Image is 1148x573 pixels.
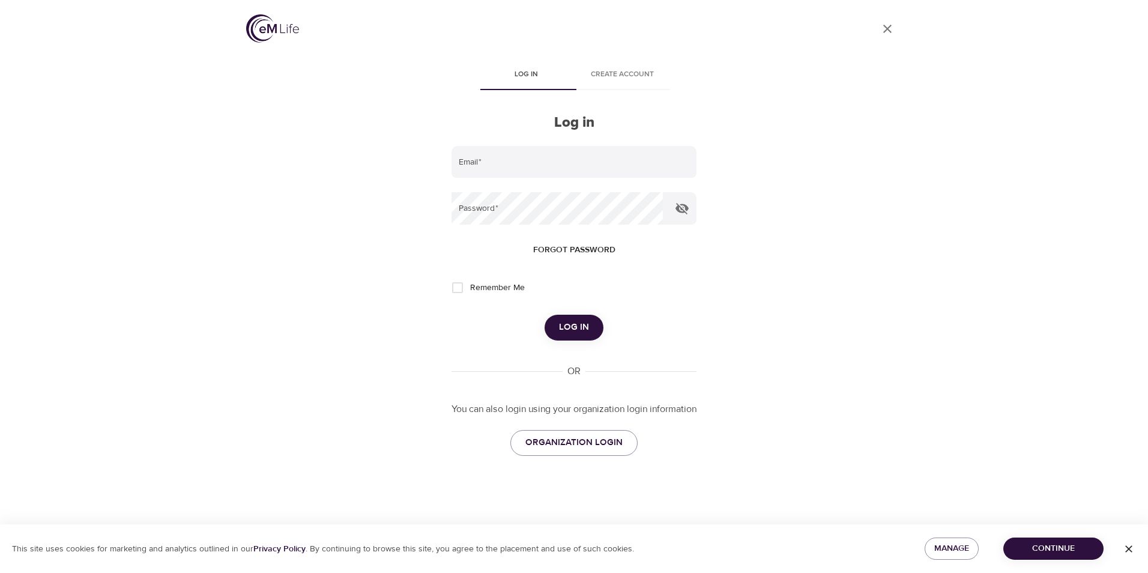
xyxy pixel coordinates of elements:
button: Log in [545,315,603,340]
a: Privacy Policy [253,544,306,554]
span: Log in [559,320,589,335]
div: OR [563,365,585,378]
h2: Log in [452,114,696,132]
button: Manage [925,538,979,560]
button: Forgot password [528,239,620,261]
span: Forgot password [533,243,615,258]
a: close [873,14,902,43]
img: logo [246,14,299,43]
span: Create account [581,68,663,81]
span: Log in [485,68,567,81]
div: disabled tabs example [452,61,696,90]
span: Manage [934,541,969,556]
span: ORGANIZATION LOGIN [525,435,623,450]
button: Continue [1003,538,1104,560]
a: ORGANIZATION LOGIN [510,430,638,455]
span: Continue [1013,541,1094,556]
p: You can also login using your organization login information [452,402,696,416]
span: Remember Me [470,282,525,294]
